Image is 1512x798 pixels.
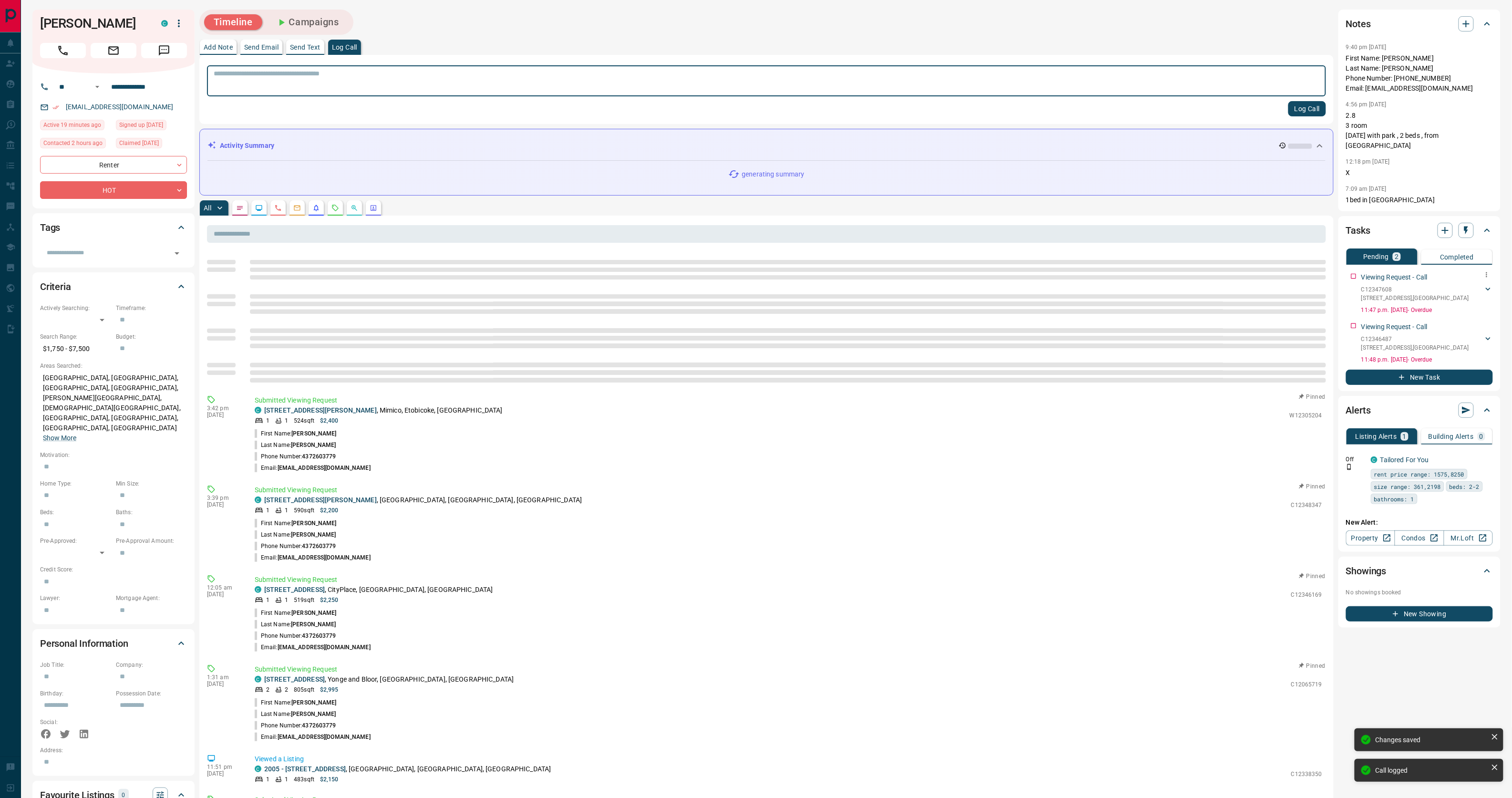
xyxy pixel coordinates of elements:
[92,81,103,93] button: Open
[264,495,582,505] p: , [GEOGRAPHIC_DATA], [GEOGRAPHIC_DATA], [GEOGRAPHIC_DATA]
[266,506,269,515] p: 1
[302,722,336,729] span: 4372603779
[312,204,320,212] svg: Listing Alerts
[1346,44,1387,51] p: 9:40 pm [DATE]
[40,332,111,341] p: Search Range:
[40,508,111,517] p: Beds:
[204,14,262,30] button: Timeline
[40,16,147,31] h1: [PERSON_NAME]
[43,433,76,443] button: Show More
[278,554,371,561] span: [EMAIL_ADDRESS][DOMAIN_NAME]
[1444,530,1493,546] a: Mr.Loft
[274,204,282,212] svg: Calls
[293,204,301,212] svg: Emails
[285,685,288,694] p: 2
[40,138,111,151] div: Sat Aug 16 2025
[207,681,240,687] p: [DATE]
[302,632,336,639] span: 4372603779
[1346,158,1390,165] p: 12:18 pm [DATE]
[207,501,240,508] p: [DATE]
[244,44,279,51] p: Send Email
[291,711,336,717] span: [PERSON_NAME]
[40,275,187,298] div: Criteria
[116,537,187,545] p: Pre-Approval Amount:
[1291,591,1322,599] p: C12346169
[255,575,1322,585] p: Submitted Viewing Request
[1298,572,1326,580] button: Pinned
[291,699,336,706] span: [PERSON_NAME]
[1298,393,1326,401] button: Pinned
[40,689,111,698] p: Birthday:
[255,204,263,212] svg: Lead Browsing Activity
[40,156,187,174] div: Renter
[1363,253,1389,260] p: Pending
[285,416,288,425] p: 1
[1346,530,1395,546] a: Property
[1395,530,1444,546] a: Condos
[1346,606,1493,622] button: New Showing
[91,43,136,58] span: Email
[255,766,261,772] div: condos.ca
[1361,285,1469,294] p: C12347608
[1346,518,1493,528] p: New Alert:
[1288,101,1326,116] button: Log Call
[1429,433,1474,440] p: Building Alerts
[236,204,244,212] svg: Notes
[291,430,336,437] span: [PERSON_NAME]
[264,765,346,773] a: 2005 - [STREET_ADDRESS]
[266,14,349,30] button: Campaigns
[255,452,336,461] p: Phone Number:
[264,585,493,595] p: , CityPlace, [GEOGRAPHIC_DATA], [GEOGRAPHIC_DATA]
[255,698,337,707] p: First Name:
[1450,482,1480,491] span: beds: 2-2
[207,412,240,418] p: [DATE]
[264,675,325,683] a: [STREET_ADDRESS]
[264,764,551,774] p: , [GEOGRAPHIC_DATA], [GEOGRAPHIC_DATA], [GEOGRAPHIC_DATA]
[255,497,261,503] div: condos.ca
[255,429,337,438] p: First Name:
[116,661,187,669] p: Company:
[1380,456,1429,464] a: Tailored For You
[291,621,336,628] span: [PERSON_NAME]
[320,596,339,604] p: $2,250
[207,674,240,681] p: 1:31 am
[1356,433,1397,440] p: Listing Alerts
[116,594,187,602] p: Mortgage Agent:
[207,405,240,412] p: 3:42 pm
[264,674,514,684] p: , Yonge and Bloor, [GEOGRAPHIC_DATA], [GEOGRAPHIC_DATA]
[1346,219,1493,242] div: Tasks
[116,304,187,312] p: Timeframe:
[40,451,187,459] p: Motivation:
[1346,12,1493,35] div: Notes
[255,407,261,414] div: condos.ca
[40,718,111,726] p: Social:
[255,441,336,449] p: Last Name:
[40,216,187,239] div: Tags
[40,220,60,235] h2: Tags
[1374,469,1464,479] span: rent price range: 1575,8250
[1346,16,1371,31] h2: Notes
[220,141,274,151] p: Activity Summary
[1346,464,1353,470] svg: Push Notification Only
[40,279,71,294] h2: Criteria
[278,734,371,740] span: [EMAIL_ADDRESS][DOMAIN_NAME]
[40,632,187,655] div: Personal Information
[119,138,159,148] span: Claimed [DATE]
[1346,560,1493,582] div: Showings
[285,775,288,784] p: 1
[43,138,103,148] span: Contacted 2 hours ago
[285,506,288,515] p: 1
[1346,223,1370,238] h2: Tasks
[207,770,240,777] p: [DATE]
[294,416,314,425] p: 524 sqft
[255,395,1322,405] p: Submitted Viewing Request
[40,661,111,669] p: Job Title:
[40,479,111,488] p: Home Type:
[1440,254,1474,260] p: Completed
[1374,482,1441,491] span: size range: 361,2198
[320,506,339,515] p: $2,200
[255,586,261,593] div: condos.ca
[1361,306,1493,314] p: 11:47 p.m. [DATE] - Overdue
[1346,111,1493,151] p: 2.8 3 room [DATE] with park , 2 beds , from [GEOGRAPHIC_DATA]
[116,138,187,151] div: Wed Apr 09 2025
